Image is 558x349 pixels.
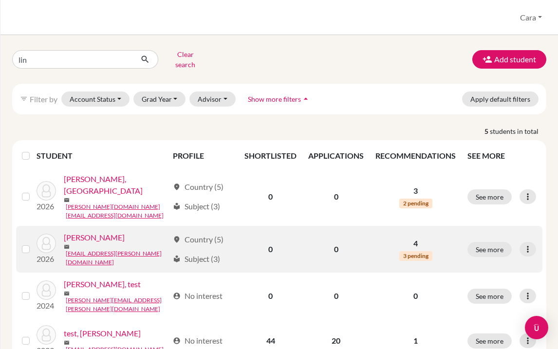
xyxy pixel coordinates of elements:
[173,236,181,243] span: location_on
[66,202,168,220] a: [PERSON_NAME][DOMAIN_NAME][EMAIL_ADDRESS][DOMAIN_NAME]
[525,316,548,339] div: Open Intercom Messenger
[462,144,542,167] th: SEE MORE
[64,291,70,296] span: mail
[64,197,70,203] span: mail
[467,333,512,349] button: See more
[173,290,223,302] div: No interest
[399,199,432,208] span: 2 pending
[375,238,456,249] p: 4
[173,202,181,210] span: local_library
[516,8,546,27] button: Cara
[239,144,302,167] th: SHORTLISTED
[375,185,456,197] p: 3
[37,234,56,253] img: Lin, Krisha
[133,92,186,107] button: Grad Year
[467,189,512,204] button: See more
[173,234,223,245] div: Country (5)
[167,144,239,167] th: PROFILE
[239,273,302,319] td: 0
[302,226,370,273] td: 0
[61,92,130,107] button: Account Status
[37,144,167,167] th: STUDENT
[37,253,56,265] p: 2026
[64,328,141,339] a: test, [PERSON_NAME]
[64,232,125,243] a: [PERSON_NAME]
[64,278,141,290] a: [PERSON_NAME], test
[173,337,181,345] span: account_circle
[370,144,462,167] th: RECOMMENDATIONS
[239,167,302,226] td: 0
[66,249,168,267] a: [EMAIL_ADDRESS][PERSON_NAME][DOMAIN_NAME]
[37,201,56,212] p: 2026
[37,280,56,300] img: lindeman, test
[239,226,302,273] td: 0
[37,300,56,312] p: 2024
[37,181,56,201] img: Boyll, Lincoln
[467,242,512,257] button: See more
[158,47,212,72] button: Clear search
[173,201,220,212] div: Subject (3)
[173,255,181,263] span: local_library
[37,325,56,345] img: test, Lindsay
[173,183,181,191] span: location_on
[173,292,181,300] span: account_circle
[484,126,490,136] strong: 5
[375,335,456,347] p: 1
[302,167,370,226] td: 0
[12,50,133,69] input: Find student by name...
[20,95,28,103] i: filter_list
[173,335,223,347] div: No interest
[64,173,168,197] a: [PERSON_NAME], [GEOGRAPHIC_DATA]
[302,273,370,319] td: 0
[248,95,301,103] span: Show more filters
[173,181,223,193] div: Country (5)
[66,296,168,313] a: [PERSON_NAME][EMAIL_ADDRESS][PERSON_NAME][DOMAIN_NAME]
[64,340,70,346] span: mail
[30,94,57,104] span: Filter by
[301,94,311,104] i: arrow_drop_up
[173,253,220,265] div: Subject (3)
[375,290,456,302] p: 0
[490,126,546,136] span: students in total
[302,144,370,167] th: APPLICATIONS
[462,92,539,107] button: Apply default filters
[399,251,432,261] span: 3 pending
[189,92,236,107] button: Advisor
[472,50,546,69] button: Add student
[64,244,70,250] span: mail
[240,92,319,107] button: Show more filtersarrow_drop_up
[467,289,512,304] button: See more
